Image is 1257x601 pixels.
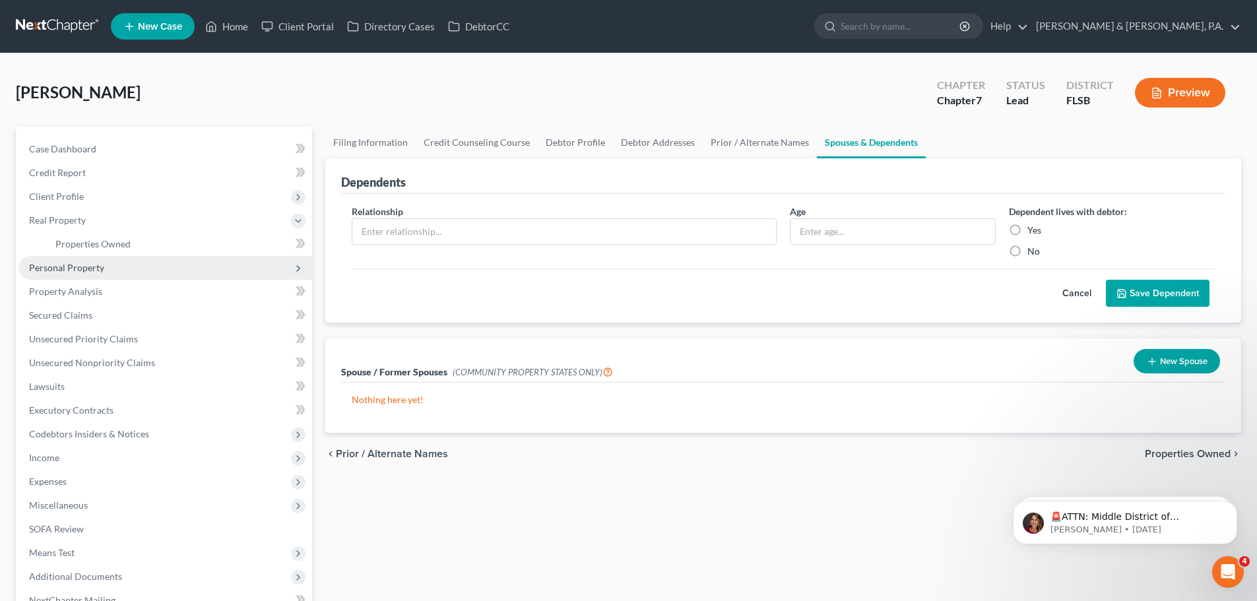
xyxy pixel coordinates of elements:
a: Executory Contracts [18,398,312,422]
span: Expenses [29,476,67,487]
div: Chapter [937,78,985,93]
div: Dependents [341,174,406,190]
p: Nothing here yet! [352,393,1215,406]
span: Income [29,452,59,463]
span: Executory Contracts [29,404,113,416]
a: Secured Claims [18,303,312,327]
a: Lawsuits [18,375,312,398]
span: Credit Report [29,167,86,178]
button: Preview [1135,78,1225,108]
a: Prior / Alternate Names [703,127,817,158]
span: Spouse / Former Spouses [341,366,447,377]
a: Debtor Profile [538,127,613,158]
a: [PERSON_NAME] & [PERSON_NAME], P.A. [1029,15,1241,38]
span: Lawsuits [29,381,65,392]
a: Debtor Addresses [613,127,703,158]
a: SOFA Review [18,517,312,541]
span: Case Dashboard [29,143,96,154]
a: Unsecured Nonpriority Claims [18,351,312,375]
div: FLSB [1066,93,1114,108]
i: chevron_left [325,449,336,459]
div: Status [1006,78,1045,93]
a: Filing Information [325,127,416,158]
a: Case Dashboard [18,137,312,161]
label: Dependent lives with debtor: [1009,205,1127,218]
span: Personal Property [29,262,104,273]
span: Properties Owned [55,238,131,249]
span: Client Profile [29,191,84,202]
span: Additional Documents [29,571,122,582]
button: Cancel [1048,280,1106,307]
span: Codebtors Insiders & Notices [29,428,149,439]
span: Prior / Alternate Names [336,449,448,459]
a: Credit Report [18,161,312,185]
a: DebtorCC [441,15,516,38]
span: 7 [976,94,982,106]
a: Property Analysis [18,280,312,303]
input: Search by name... [841,14,961,38]
span: Miscellaneous [29,499,88,511]
span: Unsecured Nonpriority Claims [29,357,155,368]
a: Home [199,15,255,38]
span: SOFA Review [29,523,84,534]
span: Unsecured Priority Claims [29,333,138,344]
a: Credit Counseling Course [416,127,538,158]
a: Help [984,15,1028,38]
span: Secured Claims [29,309,92,321]
input: Enter relationship... [352,219,776,244]
iframe: Intercom notifications message [993,473,1257,565]
span: Properties Owned [1145,449,1231,459]
span: (COMMUNITY PROPERTY STATES ONLY) [453,367,613,377]
div: District [1066,78,1114,93]
span: [PERSON_NAME] [16,82,141,102]
button: New Spouse [1134,349,1220,373]
a: Unsecured Priority Claims [18,327,312,351]
span: 4 [1239,556,1250,567]
span: Real Property [29,214,86,226]
iframe: Intercom live chat [1212,556,1244,588]
span: Property Analysis [29,286,102,297]
label: Age [790,205,806,218]
input: Enter age... [790,219,995,244]
span: Relationship [352,206,403,217]
i: chevron_right [1231,449,1241,459]
a: Directory Cases [340,15,441,38]
button: chevron_left Prior / Alternate Names [325,449,448,459]
span: New Case [138,22,182,32]
button: Properties Owned chevron_right [1145,449,1241,459]
label: Yes [1027,224,1041,237]
span: Means Test [29,547,75,558]
a: Spouses & Dependents [817,127,926,158]
label: No [1027,245,1040,258]
div: Chapter [937,93,985,108]
a: Client Portal [255,15,340,38]
div: Lead [1006,93,1045,108]
button: Save Dependent [1106,280,1209,307]
a: Properties Owned [45,232,312,256]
